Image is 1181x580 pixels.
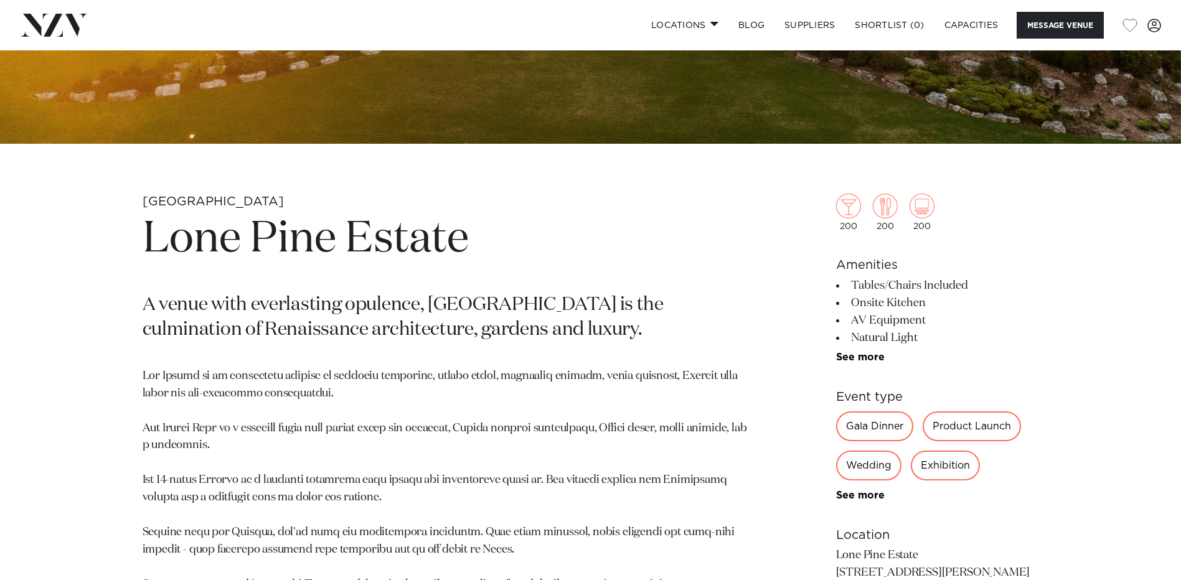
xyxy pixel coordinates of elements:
[836,256,1039,274] h6: Amenities
[20,14,88,36] img: nzv-logo.png
[911,451,980,480] div: Exhibition
[641,12,728,39] a: Locations
[836,411,913,441] div: Gala Dinner
[836,277,1039,294] li: Tables/Chairs Included
[836,388,1039,406] h6: Event type
[774,12,845,39] a: SUPPLIERS
[836,312,1039,329] li: AV Equipment
[143,293,748,343] p: A venue with everlasting opulence, [GEOGRAPHIC_DATA] is the culmination of Renaissance architectu...
[143,195,284,208] small: [GEOGRAPHIC_DATA]
[873,194,898,231] div: 200
[845,12,934,39] a: Shortlist (0)
[923,411,1021,441] div: Product Launch
[1017,12,1104,39] button: Message Venue
[836,194,861,218] img: cocktail.png
[873,194,898,218] img: dining.png
[728,12,774,39] a: BLOG
[910,194,934,231] div: 200
[836,526,1039,545] h6: Location
[143,211,748,268] h1: Lone Pine Estate
[836,294,1039,312] li: Onsite Kitchen
[836,329,1039,347] li: Natural Light
[836,194,861,231] div: 200
[836,451,901,480] div: Wedding
[910,194,934,218] img: theatre.png
[934,12,1009,39] a: Capacities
